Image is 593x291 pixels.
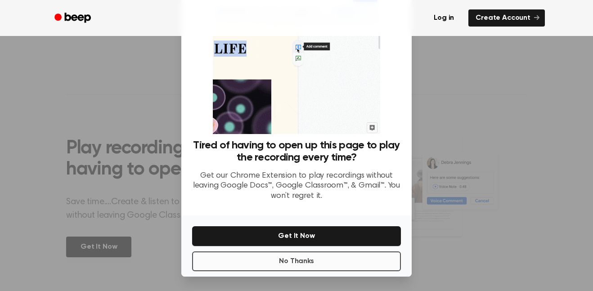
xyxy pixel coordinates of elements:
a: Log in [425,8,463,28]
button: No Thanks [192,251,401,271]
a: Beep [48,9,99,27]
h3: Tired of having to open up this page to play the recording every time? [192,139,401,164]
p: Get our Chrome Extension to play recordings without leaving Google Docs™, Google Classroom™, & Gm... [192,171,401,201]
button: Get It Now [192,226,401,246]
a: Create Account [468,9,545,27]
